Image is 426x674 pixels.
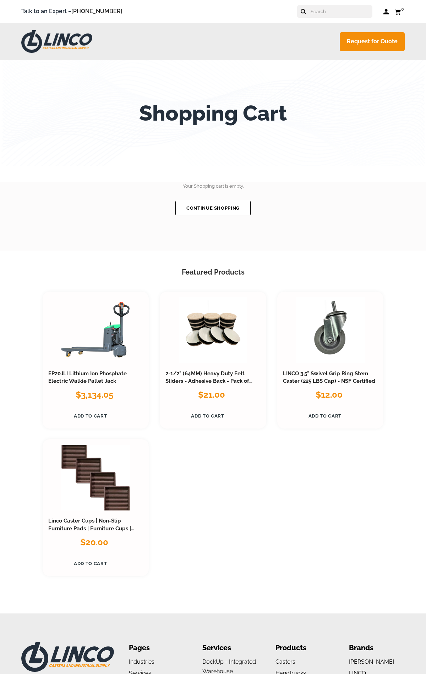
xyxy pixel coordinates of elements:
[21,30,92,53] img: LINCO CASTERS & INDUSTRIAL SUPPLY
[202,642,258,654] li: Services
[349,642,405,654] li: Brands
[401,6,404,12] span: 0
[48,409,132,423] a: Add to Cart
[76,390,113,400] span: $3,134.05
[283,370,375,385] a: LINCO 3.5" Swivel Grip Ring Stem Caster (225 LBS Cap) - NSF Certified
[308,413,342,419] span: Add to Cart
[175,201,251,215] a: Continue Shopping
[43,267,383,277] h2: Featured Products
[165,409,250,423] a: Add to Cart
[80,537,108,547] span: $20.00
[310,5,372,18] input: Search
[74,561,107,566] span: Add to Cart
[48,518,141,563] a: Linco Caster Cups | Non-Slip Furniture Pads | Furniture Cups | Furniture Protector | Floor Protec...
[340,32,405,51] a: Request for Quote
[48,557,132,570] a: Add to Cart
[129,658,154,665] a: Industries
[139,101,287,126] h1: Shopping Cart
[283,409,367,423] a: Add to Cart
[71,8,122,15] a: [PHONE_NUMBER]
[21,182,405,190] p: Your Shopping cart is empty.
[383,8,389,15] a: Log in
[48,370,127,385] a: EP20JLI Lithium Ion Phosphate Electric Walkie Pallet Jack
[316,390,343,400] span: $12.00
[198,390,225,400] span: $21.00
[21,642,114,672] img: LINCO CASTERS & INDUSTRIAL SUPPLY
[191,413,224,419] span: Add to Cart
[165,370,252,392] a: 2-1/2" (64MM) Heavy Duty Felt Sliders - Adhesive Back - Pack of 16pcs
[349,658,394,665] a: [PERSON_NAME]
[21,7,122,16] span: Talk to an Expert –
[129,642,185,654] li: Pages
[74,413,107,419] span: Add to Cart
[275,642,331,654] li: Products
[275,658,295,665] a: Casters
[394,7,405,16] a: 0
